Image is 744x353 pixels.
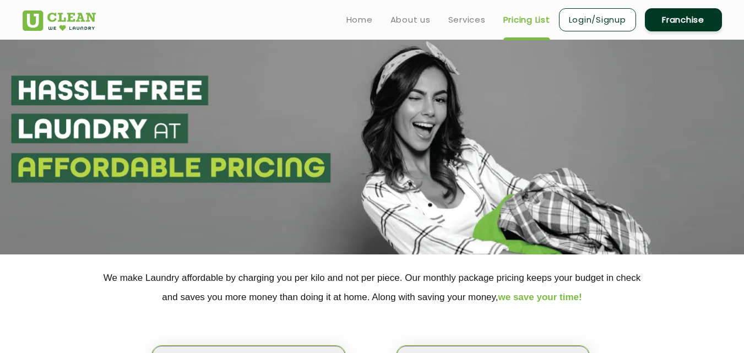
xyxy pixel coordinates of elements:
a: Pricing List [503,13,550,26]
a: Home [346,13,373,26]
p: We make Laundry affordable by charging you per kilo and not per piece. Our monthly package pricin... [23,268,722,307]
img: UClean Laundry and Dry Cleaning [23,10,96,31]
a: Franchise [645,8,722,31]
a: Services [448,13,486,26]
span: we save your time! [498,292,582,302]
a: Login/Signup [559,8,636,31]
a: About us [390,13,431,26]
